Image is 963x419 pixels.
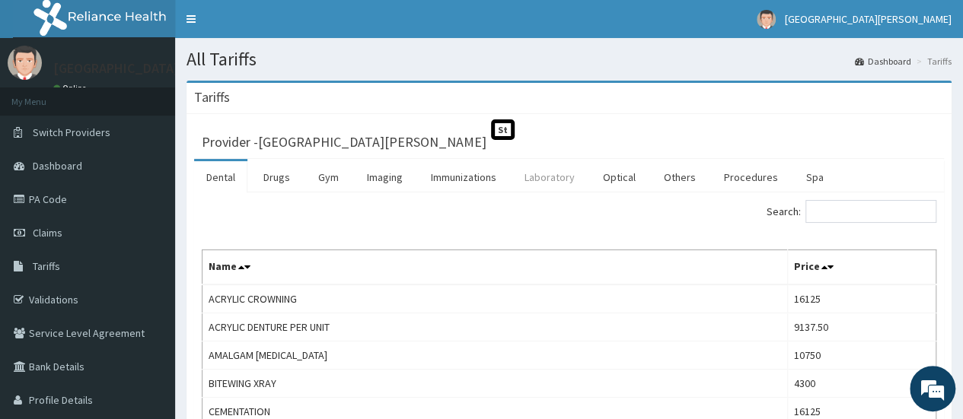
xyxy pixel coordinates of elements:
p: [GEOGRAPHIC_DATA][PERSON_NAME] [53,62,279,75]
span: Tariffs [33,259,60,273]
a: Online [53,83,90,94]
h1: All Tariffs [187,49,952,69]
span: Dashboard [33,159,82,173]
th: Name [202,250,788,285]
input: Search: [805,200,936,223]
label: Search: [767,200,936,223]
a: Drugs [251,161,302,193]
a: Dashboard [855,55,911,68]
td: ACRYLIC DENTURE PER UNIT [202,313,788,341]
a: Spa [794,161,836,193]
h3: Tariffs [194,90,230,104]
li: Tariffs [913,55,952,68]
span: Switch Providers [33,125,110,139]
td: BITEWING XRAY [202,370,788,398]
td: AMALGAM [MEDICAL_DATA] [202,341,788,370]
td: 16125 [787,284,936,313]
span: [GEOGRAPHIC_DATA][PERSON_NAME] [785,12,952,26]
a: Optical [591,161,648,193]
a: Others [652,161,708,193]
a: Gym [306,161,351,193]
a: Procedures [712,161,790,193]
img: User Image [757,10,776,29]
th: Price [787,250,936,285]
span: Claims [33,226,62,240]
td: 9137.50 [787,313,936,341]
a: Dental [194,161,247,193]
td: 4300 [787,370,936,398]
img: User Image [8,46,42,80]
a: Laboratory [512,161,587,193]
h3: Provider - [GEOGRAPHIC_DATA][PERSON_NAME] [202,135,486,149]
td: ACRYLIC CROWNING [202,284,788,313]
a: Immunizations [419,161,509,193]
td: 10750 [787,341,936,370]
span: St [491,119,515,140]
a: Imaging [355,161,415,193]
